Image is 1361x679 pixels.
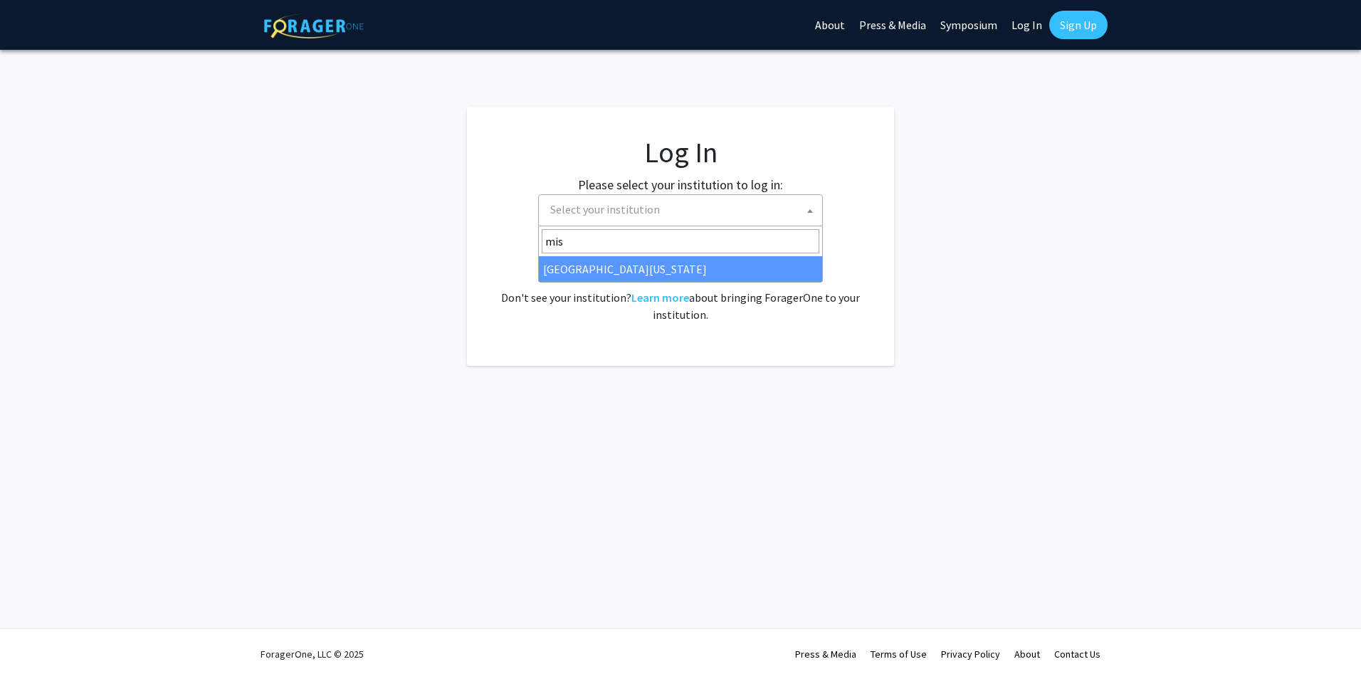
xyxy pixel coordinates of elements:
span: Select your institution [550,202,660,216]
iframe: Chat [11,615,61,668]
a: Sign Up [1049,11,1108,39]
a: Terms of Use [871,648,927,660]
a: Contact Us [1054,648,1100,660]
a: Privacy Policy [941,648,1000,660]
label: Please select your institution to log in: [578,175,783,194]
input: Search [542,229,819,253]
a: Learn more about bringing ForagerOne to your institution [631,290,689,305]
div: No account? . Don't see your institution? about bringing ForagerOne to your institution. [495,255,866,323]
span: Select your institution [538,194,823,226]
span: Select your institution [545,195,822,224]
h1: Log In [495,135,866,169]
a: Press & Media [795,648,856,660]
li: [GEOGRAPHIC_DATA][US_STATE] [539,256,822,282]
img: ForagerOne Logo [264,14,364,38]
div: ForagerOne, LLC © 2025 [261,629,364,679]
a: About [1014,648,1040,660]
